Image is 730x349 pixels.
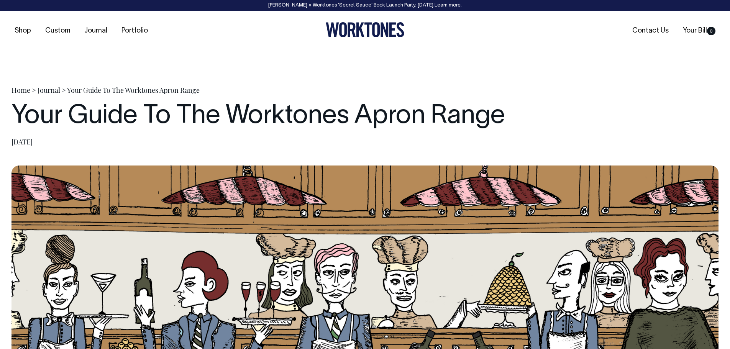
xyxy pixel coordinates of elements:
[62,85,66,95] span: >
[8,3,722,8] div: [PERSON_NAME] × Worktones ‘Secret Sauce’ Book Launch Party, [DATE]. .
[707,27,715,35] span: 0
[81,25,110,37] a: Journal
[435,3,461,8] a: Learn more
[11,25,34,37] a: Shop
[11,85,30,95] a: Home
[38,85,60,95] a: Journal
[42,25,73,37] a: Custom
[680,25,719,37] a: Your Bill0
[32,85,36,95] span: >
[67,85,200,95] span: Your Guide To The Worktones Apron Range
[11,137,33,146] time: [DATE]
[118,25,151,37] a: Portfolio
[629,25,672,37] a: Contact Us
[11,102,719,131] h1: Your Guide To The Worktones Apron Range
